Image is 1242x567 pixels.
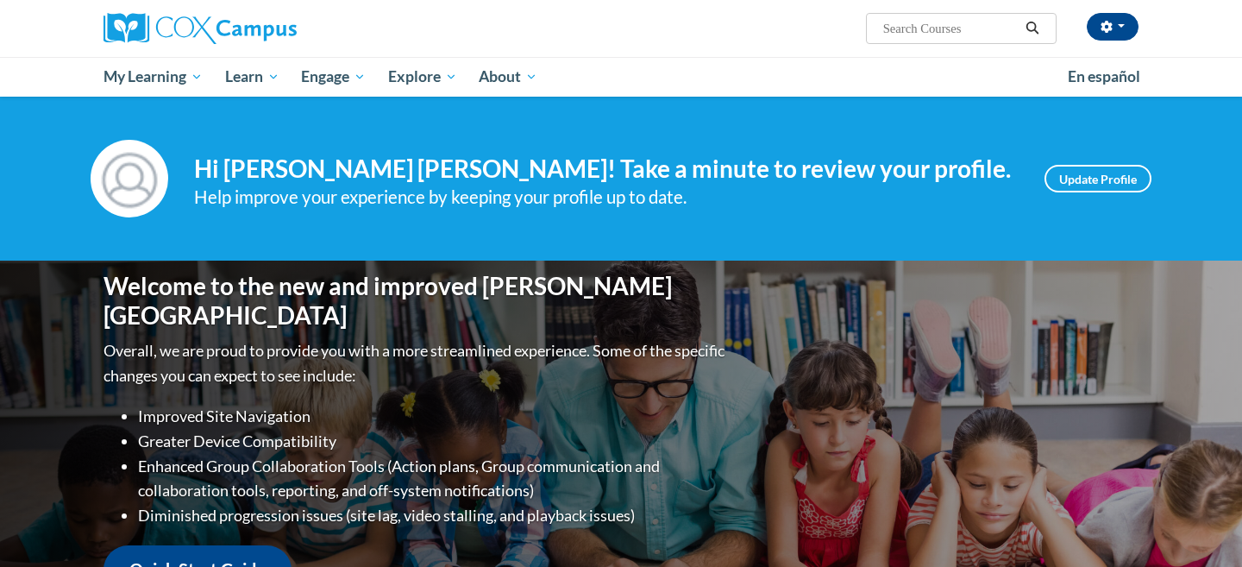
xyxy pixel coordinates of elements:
p: Overall, we are proud to provide you with a more streamlined experience. Some of the specific cha... [103,338,729,388]
li: Enhanced Group Collaboration Tools (Action plans, Group communication and collaboration tools, re... [138,454,729,504]
button: Search [1019,18,1045,39]
a: Update Profile [1044,165,1151,192]
button: Account Settings [1087,13,1138,41]
h4: Hi [PERSON_NAME] [PERSON_NAME]! Take a minute to review your profile. [194,154,1019,184]
li: Improved Site Navigation [138,404,729,429]
span: About [479,66,537,87]
h1: Welcome to the new and improved [PERSON_NAME][GEOGRAPHIC_DATA] [103,272,729,330]
a: En español [1057,59,1151,95]
span: Learn [225,66,279,87]
iframe: Button to launch messaging window [1173,498,1228,553]
a: Cox Campus [103,13,431,44]
span: My Learning [103,66,203,87]
img: Cox Campus [103,13,297,44]
a: About [468,57,549,97]
a: My Learning [92,57,214,97]
span: Explore [388,66,457,87]
a: Learn [214,57,291,97]
span: En español [1068,67,1140,85]
li: Diminished progression issues (site lag, video stalling, and playback issues) [138,503,729,528]
div: Help improve your experience by keeping your profile up to date. [194,183,1019,211]
a: Explore [377,57,468,97]
a: Engage [290,57,377,97]
div: Main menu [78,57,1164,97]
li: Greater Device Compatibility [138,429,729,454]
span: Engage [301,66,366,87]
img: Profile Image [91,140,168,217]
input: Search Courses [881,18,1019,39]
